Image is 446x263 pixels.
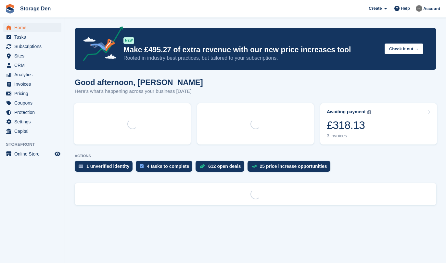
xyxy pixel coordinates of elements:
[147,164,189,169] div: 4 tasks to complete
[3,80,61,89] a: menu
[3,23,61,32] a: menu
[123,45,379,55] p: Make £495.27 of extra revenue with our new price increases tool
[385,44,423,54] button: Check it out →
[327,133,371,139] div: 3 invoices
[3,51,61,60] a: menu
[140,164,144,168] img: task-75834270c22a3079a89374b754ae025e5fb1db73e45f91037f5363f120a921f8.svg
[423,6,440,12] span: Account
[123,37,134,44] div: NEW
[327,119,371,132] div: £318.13
[320,103,437,144] a: Awaiting payment £318.13 3 invoices
[14,32,53,42] span: Tasks
[3,61,61,70] a: menu
[14,149,53,158] span: Online Store
[14,80,53,89] span: Invoices
[3,42,61,51] a: menu
[86,164,129,169] div: 1 unverified identity
[3,108,61,117] a: menu
[14,42,53,51] span: Subscriptions
[78,26,123,63] img: price-adjustments-announcement-icon-8257ccfd72463d97f412b2fc003d46551f7dbcb40ab6d574587a9cd5c0d94...
[75,161,136,175] a: 1 unverified identity
[75,78,203,87] h1: Good afternoon, [PERSON_NAME]
[199,164,205,169] img: deal-1b604bf984904fb50ccaf53a9ad4b4a5d6e5aea283cecdc64d6e3604feb123c2.svg
[14,117,53,126] span: Settings
[5,4,15,14] img: stora-icon-8386f47178a22dfd0bd8f6a31ec36ba5ce8667c1dd55bd0f319d3a0aa187defe.svg
[3,89,61,98] a: menu
[14,51,53,60] span: Sites
[54,150,61,158] a: Preview store
[248,161,334,175] a: 25 price increase opportunities
[3,127,61,136] a: menu
[136,161,196,175] a: 4 tasks to complete
[3,70,61,79] a: menu
[14,89,53,98] span: Pricing
[367,110,371,114] img: icon-info-grey-7440780725fd019a000dd9b08b2336e03edf1995a4989e88bcd33f0948082b44.svg
[18,3,53,14] a: Storage Den
[14,70,53,79] span: Analytics
[6,141,65,148] span: Storefront
[14,98,53,107] span: Coupons
[251,165,257,168] img: price_increase_opportunities-93ffe204e8149a01c8c9dc8f82e8f89637d9d84a8eef4429ea346261dce0b2c0.svg
[3,32,61,42] a: menu
[369,5,382,12] span: Create
[14,61,53,70] span: CRM
[196,161,247,175] a: 612 open deals
[14,23,53,32] span: Home
[123,55,379,62] p: Rooted in industry best practices, but tailored to your subscriptions.
[75,88,203,95] p: Here's what's happening across your business [DATE]
[3,98,61,107] a: menu
[416,5,422,12] img: Brian Barbour
[401,5,410,12] span: Help
[3,149,61,158] a: menu
[3,117,61,126] a: menu
[260,164,327,169] div: 25 price increase opportunities
[208,164,241,169] div: 612 open deals
[79,164,83,168] img: verify_identity-adf6edd0f0f0b5bbfe63781bf79b02c33cf7c696d77639b501bdc392416b5a36.svg
[14,108,53,117] span: Protection
[327,109,366,115] div: Awaiting payment
[14,127,53,136] span: Capital
[75,154,436,158] p: ACTIONS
